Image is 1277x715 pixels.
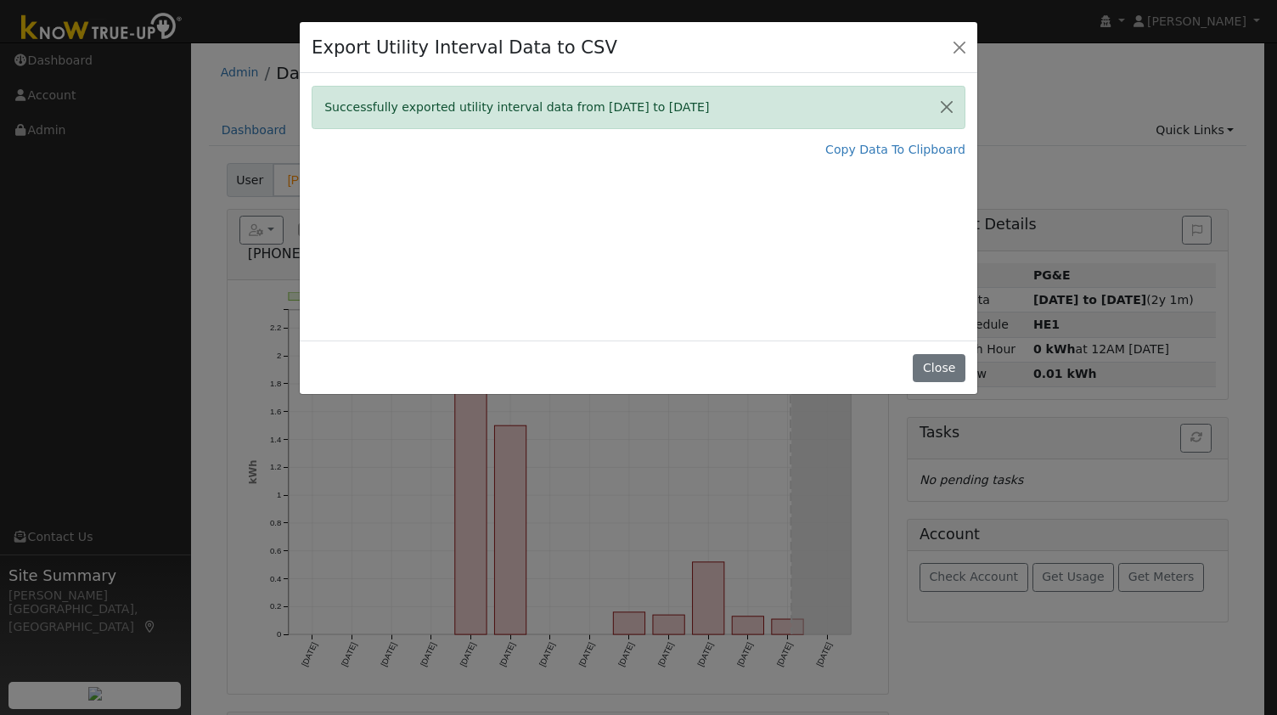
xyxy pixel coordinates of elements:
[929,87,965,128] button: Close
[948,35,971,59] button: Close
[913,354,965,383] button: Close
[825,141,965,159] a: Copy Data To Clipboard
[312,34,617,61] h4: Export Utility Interval Data to CSV
[312,86,965,129] div: Successfully exported utility interval data from [DATE] to [DATE]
